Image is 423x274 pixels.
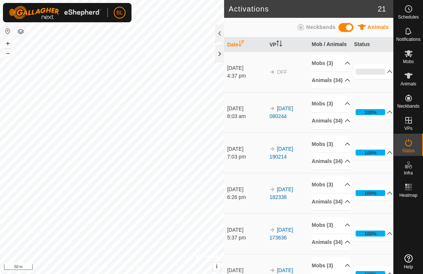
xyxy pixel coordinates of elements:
[119,264,141,271] a: Contact Us
[269,227,275,233] img: arrow
[312,112,351,129] p-accordion-header: Animals (34)
[312,217,351,234] p-accordion-header: Mobs (3)
[312,257,351,274] p-accordion-header: Mobs (3)
[83,264,111,271] a: Privacy Policy
[356,190,386,196] div: 100%
[354,226,393,241] p-accordion-header: 100%
[403,59,414,64] span: Mobs
[216,263,217,270] span: i
[312,136,351,153] p-accordion-header: Mobs (3)
[227,112,266,120] div: 8:03 am
[364,109,377,116] div: 100%
[227,64,266,72] div: [DATE]
[364,149,377,156] div: 100%
[306,24,336,30] span: Neckbands
[354,145,393,160] p-accordion-header: 100%
[396,37,420,42] span: Notifications
[227,186,266,193] div: [DATE]
[3,27,12,36] button: Reset Map
[399,193,417,198] span: Heatmap
[269,186,275,192] img: arrow
[9,6,101,19] img: Gallagher Logo
[367,24,389,30] span: Animals
[266,37,309,52] th: VP
[312,95,351,112] p-accordion-header: Mobs (3)
[3,49,12,58] button: –
[269,146,275,152] img: arrow
[227,193,266,201] div: 6:26 pm
[398,15,419,19] span: Schedules
[312,55,351,72] p-accordion-header: Mobs (3)
[227,105,266,112] div: [DATE]
[227,72,266,80] div: 4:37 pm
[269,146,293,160] a: [DATE] 190214
[354,105,393,120] p-accordion-header: 100%
[3,39,12,48] button: +
[227,145,266,153] div: [DATE]
[269,267,275,273] img: arrow
[269,69,275,75] img: arrow
[312,193,351,210] p-accordion-header: Animals (34)
[309,37,351,52] th: Mob / Animals
[397,104,419,108] span: Neckbands
[277,69,287,75] span: OFF
[394,251,423,272] a: Help
[269,186,293,200] a: [DATE] 182338
[116,9,123,17] span: BL
[354,64,393,79] p-accordion-header: 0%
[356,231,386,237] div: 100%
[239,42,244,48] p-sorticon: Activate to sort
[229,4,378,13] h2: Activations
[404,171,413,175] span: Infra
[312,234,351,251] p-accordion-header: Animals (34)
[213,262,221,271] button: i
[227,234,266,242] div: 5:37 pm
[404,126,412,131] span: VPs
[227,153,266,161] div: 7:03 pm
[351,37,393,52] th: Status
[16,27,25,36] button: Map Layers
[364,190,377,197] div: 100%
[402,149,414,153] span: Status
[354,186,393,200] p-accordion-header: 100%
[276,42,282,48] p-sorticon: Activate to sort
[378,3,386,14] span: 21
[400,82,416,86] span: Animals
[312,72,351,89] p-accordion-header: Animals (34)
[269,105,293,119] a: [DATE] 080244
[356,109,386,115] div: 100%
[227,226,266,234] div: [DATE]
[356,150,386,156] div: 100%
[364,230,377,237] div: 100%
[224,37,266,52] th: Date
[269,227,293,241] a: [DATE] 173636
[312,153,351,170] p-accordion-header: Animals (34)
[312,176,351,193] p-accordion-header: Mobs (3)
[269,105,275,111] img: arrow
[404,265,413,269] span: Help
[356,69,386,75] div: 0%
